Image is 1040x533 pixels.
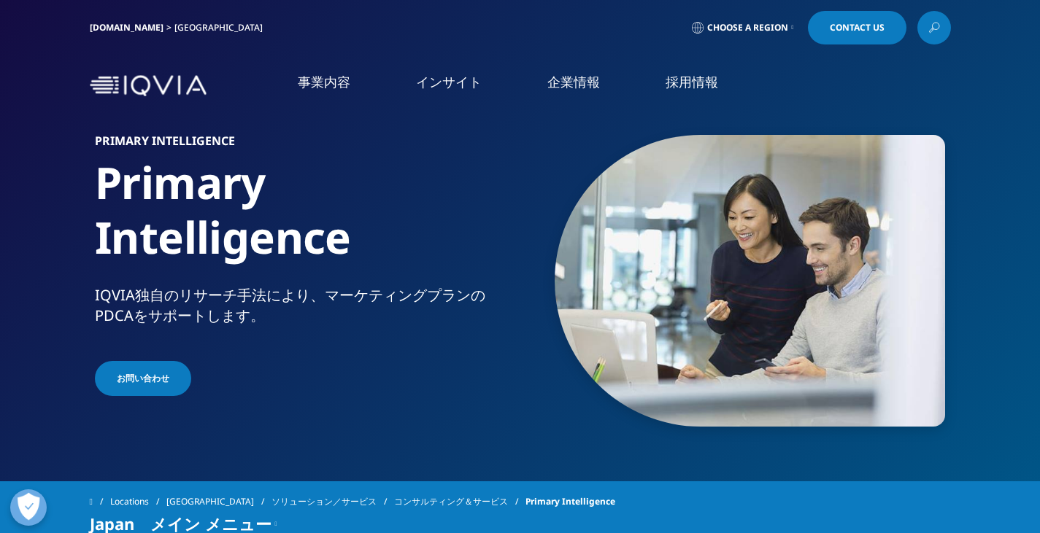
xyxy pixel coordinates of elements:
p: IQVIA独自のリサーチ手法により、マーケティングプランのPDCAをサポートします。 [95,285,515,335]
a: コンサルティング＆サービス [394,489,525,515]
img: 044_businesspeople-looking-at-computer.jpg [555,135,945,427]
span: Contact Us [830,23,885,32]
a: [GEOGRAPHIC_DATA] [166,489,271,515]
span: お問い合わせ [117,372,169,385]
a: お問い合わせ [95,361,191,396]
span: Japan メイン メニュー [90,515,271,532]
h6: Primary Intelligence [95,135,515,155]
span: Choose a Region [707,22,788,34]
a: 採用情報 [666,73,718,91]
a: インサイト [416,73,482,91]
div: [GEOGRAPHIC_DATA] [174,22,269,34]
span: Primary Intelligence [525,489,615,515]
a: [DOMAIN_NAME] [90,21,163,34]
button: 優先設定センターを開く [10,489,47,526]
a: Locations [110,489,166,515]
h1: Primary Intelligence [95,155,515,285]
a: 企業情報 [547,73,600,91]
nav: Primary [212,51,951,120]
a: ソリューション／サービス [271,489,394,515]
a: 事業内容 [298,73,350,91]
a: Contact Us [808,11,906,44]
